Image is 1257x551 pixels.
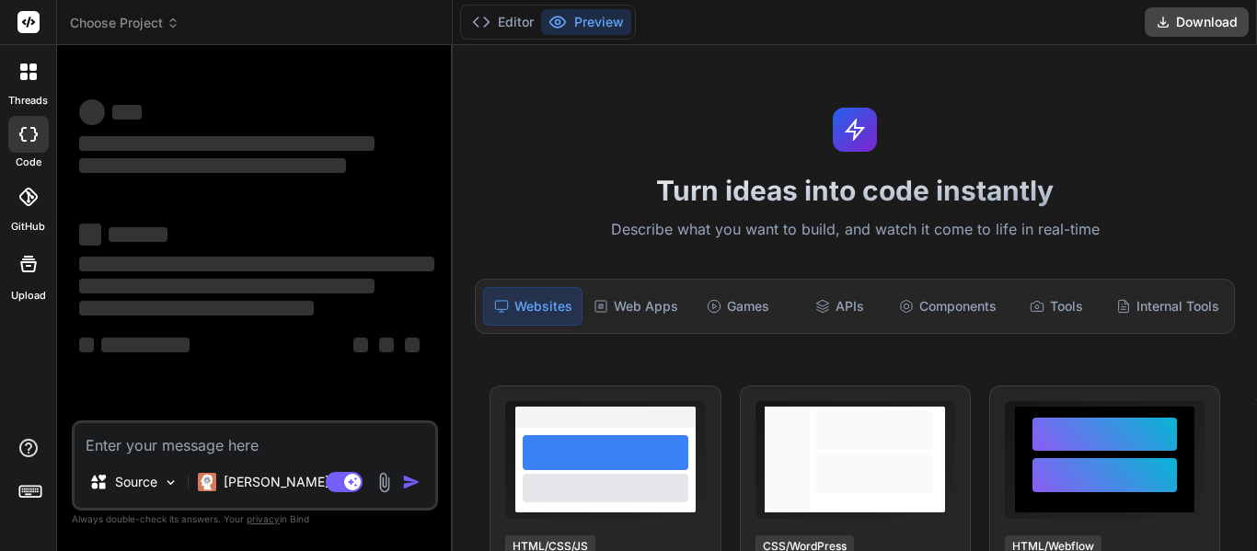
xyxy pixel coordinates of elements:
[353,338,368,352] span: ‌
[892,287,1004,326] div: Components
[79,136,375,151] span: ‌
[8,93,48,109] label: threads
[70,14,179,32] span: Choose Project
[79,224,101,246] span: ‌
[11,288,46,304] label: Upload
[1008,287,1105,326] div: Tools
[464,218,1246,242] p: Describe what you want to build, and watch it come to life in real-time
[109,227,167,242] span: ‌
[541,9,631,35] button: Preview
[1145,7,1249,37] button: Download
[11,219,45,235] label: GitHub
[464,174,1246,207] h1: Turn ideas into code instantly
[465,9,541,35] button: Editor
[198,473,216,491] img: Claude 4 Sonnet
[405,338,420,352] span: ‌
[79,158,346,173] span: ‌
[79,257,434,271] span: ‌
[374,472,395,493] img: attachment
[79,279,375,293] span: ‌
[379,338,394,352] span: ‌
[224,473,361,491] p: [PERSON_NAME] 4 S..
[79,338,94,352] span: ‌
[101,338,190,352] span: ‌
[1109,287,1227,326] div: Internal Tools
[586,287,686,326] div: Web Apps
[163,475,179,490] img: Pick Models
[72,511,438,528] p: Always double-check its answers. Your in Bind
[483,287,582,326] div: Websites
[79,301,314,316] span: ‌
[247,513,280,524] span: privacy
[79,99,105,125] span: ‌
[115,473,157,491] p: Source
[112,105,142,120] span: ‌
[16,155,41,170] label: code
[790,287,888,326] div: APIs
[402,473,421,491] img: icon
[689,287,787,326] div: Games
